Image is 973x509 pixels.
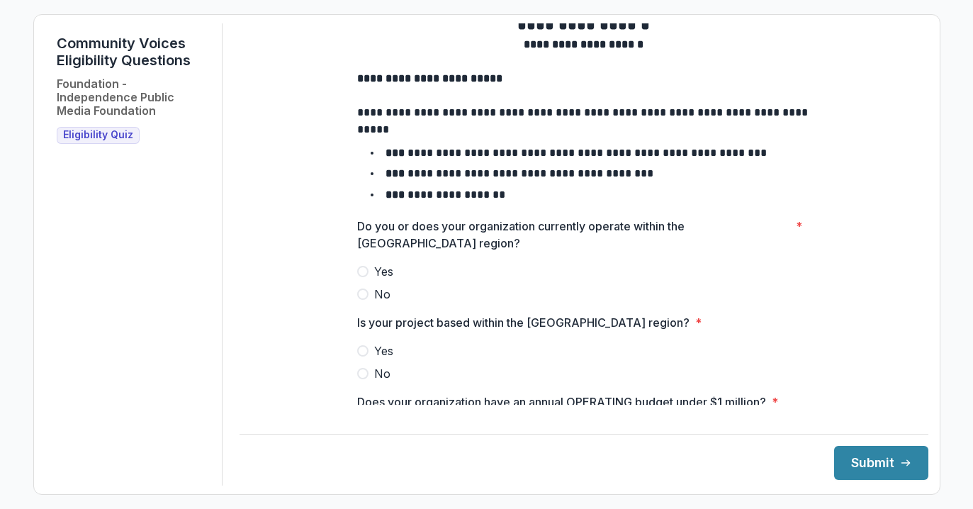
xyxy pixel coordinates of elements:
h1: Community Voices Eligibility Questions [57,35,210,69]
p: Is your project based within the [GEOGRAPHIC_DATA] region? [357,314,690,331]
span: Eligibility Quiz [63,129,133,141]
span: Yes [374,263,393,280]
span: Yes [374,342,393,359]
p: Do you or does your organization currently operate within the [GEOGRAPHIC_DATA] region? [357,218,790,252]
span: No [374,365,390,382]
p: Does your organization have an annual OPERATING budget under $1 million? [357,393,766,410]
button: Submit [834,446,928,480]
h2: Foundation - Independence Public Media Foundation [57,77,210,118]
span: No [374,286,390,303]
